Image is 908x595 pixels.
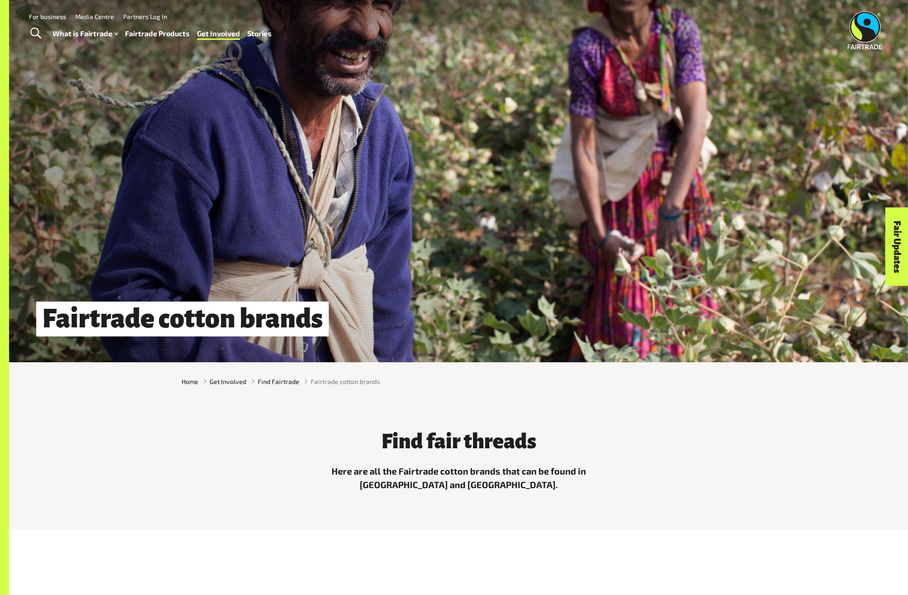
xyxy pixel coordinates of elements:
a: Media Centre [75,13,114,20]
a: Home [182,377,198,386]
h1: Fairtrade cotton brands [36,302,329,336]
a: For business [29,13,66,20]
a: Fairtrade Products [125,27,190,40]
span: Fairtrade cotton brands [311,377,380,386]
img: Fairtrade Australia New Zealand logo [848,11,883,49]
a: Get Involved [210,377,246,386]
a: Partners Log In [123,13,167,20]
a: Get Involved [197,27,240,40]
h3: Find fair threads [323,430,595,453]
a: What is Fairtrade [53,27,118,40]
a: Toggle Search [24,22,47,45]
a: Find Fairtrade [258,377,299,386]
p: Here are all the Fairtrade cotton brands that can be found in [GEOGRAPHIC_DATA] and [GEOGRAPHIC_D... [323,464,595,491]
a: Stories [247,27,272,40]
